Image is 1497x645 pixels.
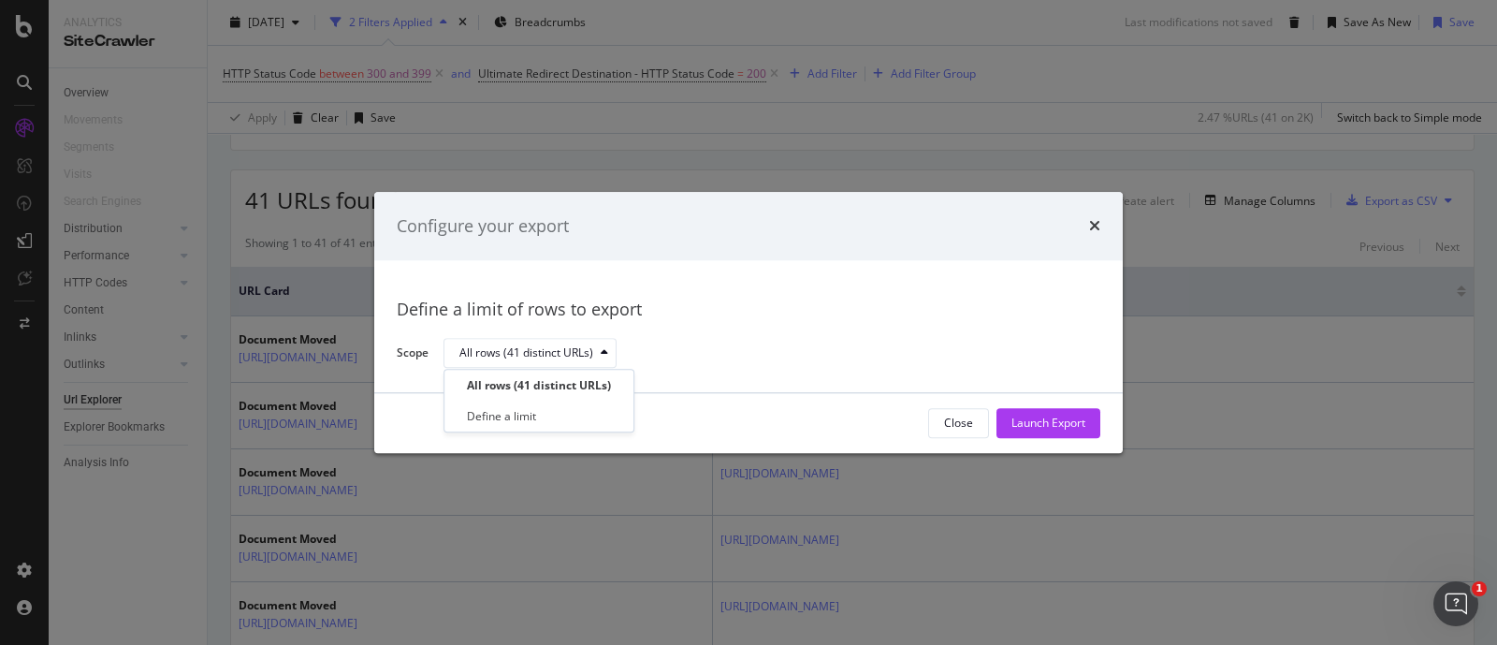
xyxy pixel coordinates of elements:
[944,416,973,432] div: Close
[467,408,536,424] div: Define a limit
[443,339,617,369] button: All rows (41 distinct URLs)
[397,214,569,239] div: Configure your export
[459,348,593,359] div: All rows (41 distinct URLs)
[397,299,1100,323] div: Define a limit of rows to export
[374,192,1123,453] div: modal
[996,408,1100,438] button: Launch Export
[1472,581,1487,596] span: 1
[467,377,611,393] div: All rows (41 distinct URLs)
[1089,214,1100,239] div: times
[1433,581,1478,626] iframe: Intercom live chat
[928,408,989,438] button: Close
[1011,416,1085,432] div: Launch Export
[397,344,429,365] label: Scope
